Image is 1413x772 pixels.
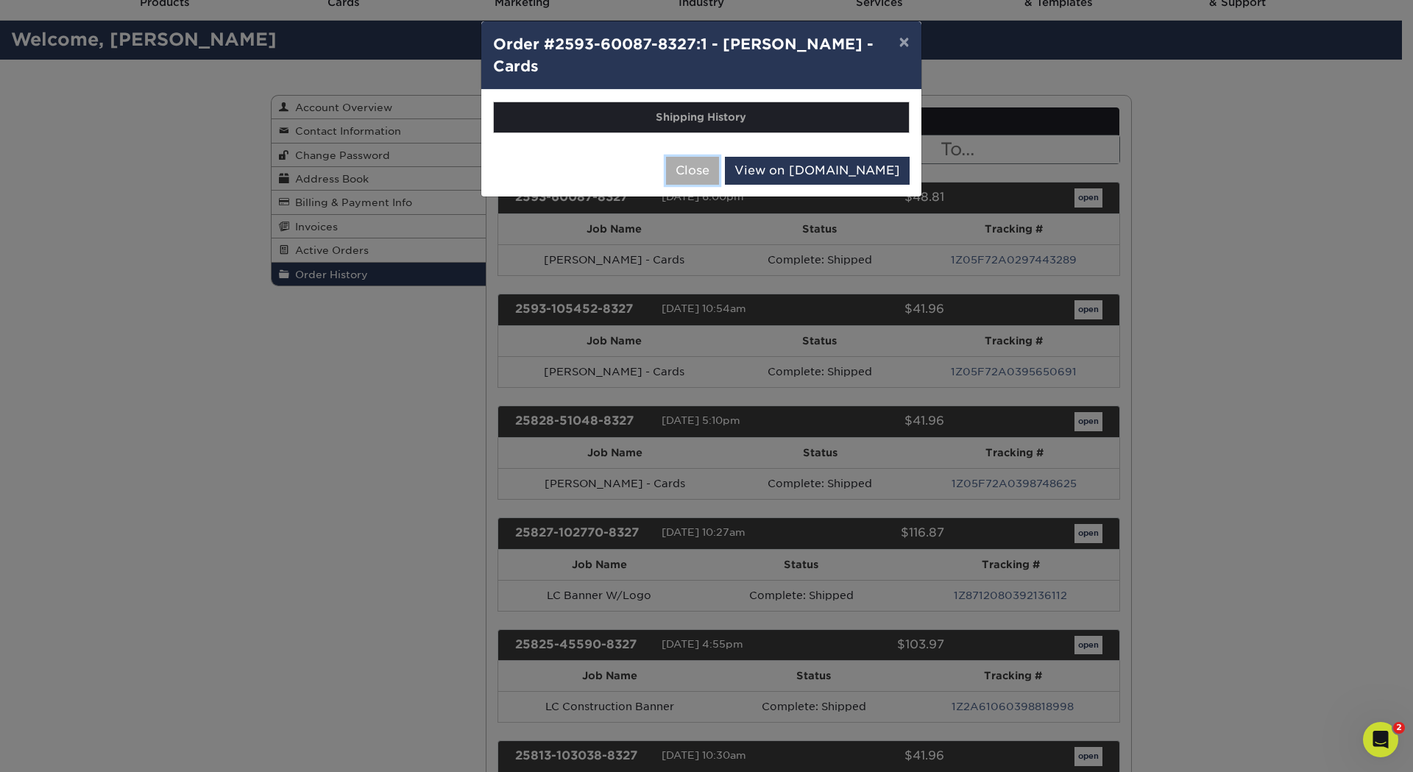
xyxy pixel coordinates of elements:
[666,157,719,185] button: Close
[1393,722,1405,734] span: 2
[725,157,910,185] a: View on [DOMAIN_NAME]
[493,33,910,77] h4: Order #2593-60087-8327:1 - [PERSON_NAME] - Cards
[1363,722,1398,757] iframe: Intercom live chat
[494,102,909,132] th: Shipping History
[887,21,921,63] button: ×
